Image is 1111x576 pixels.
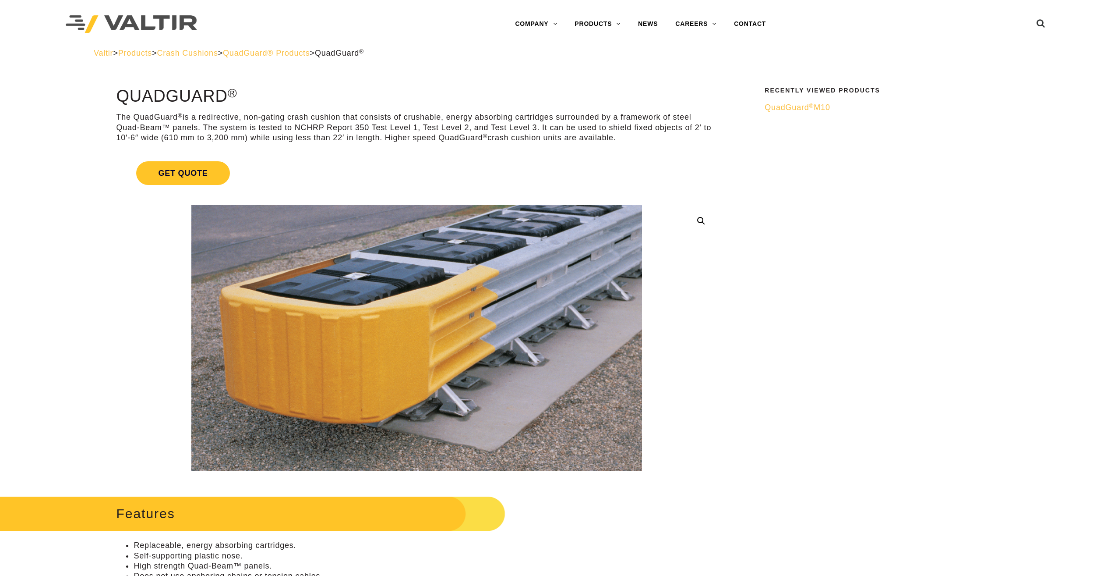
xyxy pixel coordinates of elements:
span: QuadGuard M10 [765,103,830,112]
h2: Recently Viewed Products [765,87,1012,94]
a: Crash Cushions [157,49,218,57]
span: QuadGuard [315,49,364,57]
h1: QuadGuard [116,87,717,106]
sup: ® [228,86,237,100]
li: High strength Quad-Beam™ panels. [134,561,717,571]
a: CONTACT [725,15,775,33]
a: NEWS [629,15,667,33]
li: Replaceable, energy absorbing cartridges. [134,540,717,551]
div: > > > > [94,48,1017,58]
a: Get Quote [116,151,717,196]
a: Products [118,49,152,57]
a: Valtir [94,49,113,57]
p: The QuadGuard is a redirective, non-gating crash cushion that consists of crushable, energy absor... [116,112,717,143]
sup: ® [809,103,814,109]
a: CAREERS [667,15,725,33]
span: Get Quote [136,161,229,185]
sup: ® [359,48,364,55]
a: QuadGuard®M10 [765,103,1012,113]
img: Valtir [66,15,197,33]
sup: ® [178,112,183,119]
a: QuadGuard® Products [223,49,310,57]
li: Self-supporting plastic nose. [134,551,717,561]
sup: ® [483,133,488,139]
a: PRODUCTS [566,15,629,33]
a: COMPANY [506,15,566,33]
